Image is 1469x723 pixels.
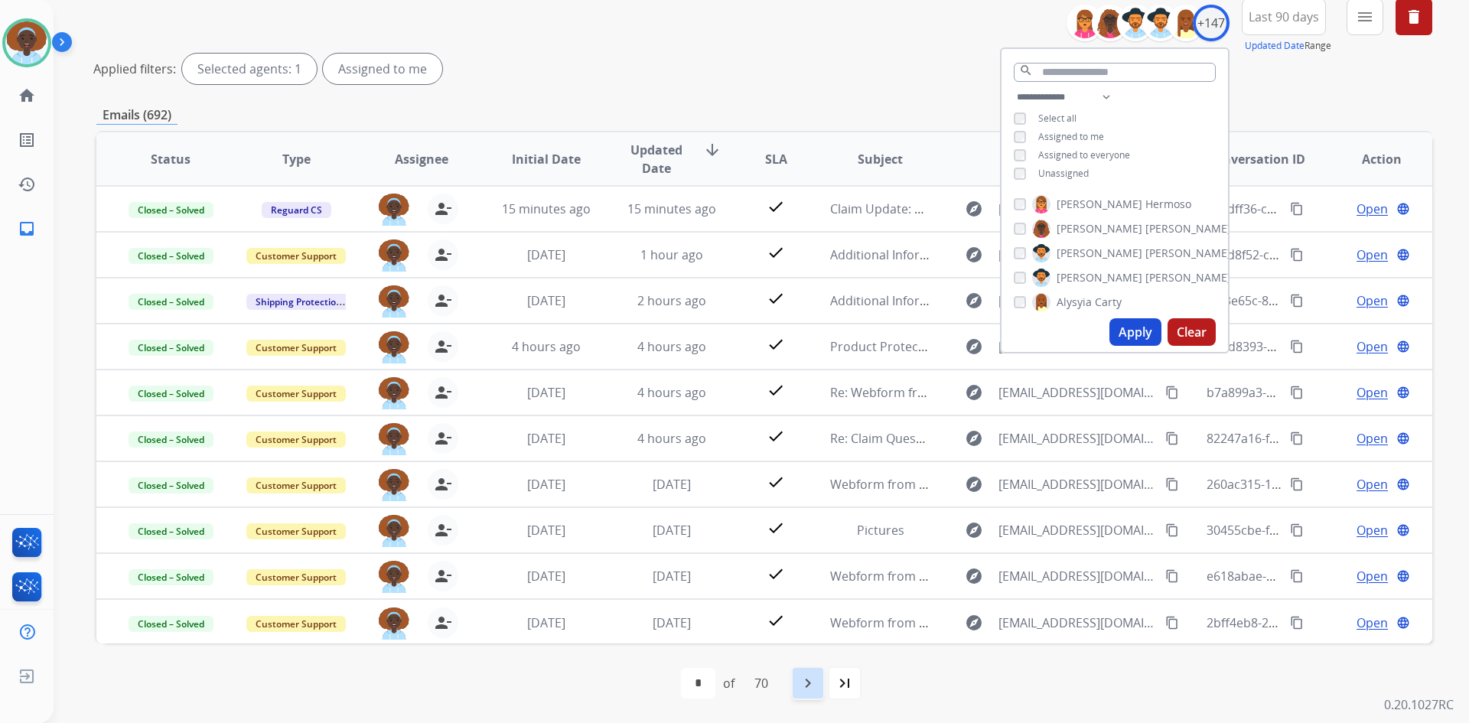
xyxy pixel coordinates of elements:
[858,150,903,168] span: Subject
[1057,197,1142,212] span: [PERSON_NAME]
[434,614,452,632] mat-icon: person_remove
[767,519,785,537] mat-icon: check
[742,668,780,699] div: 70
[1193,5,1230,41] div: +147
[1165,432,1179,445] mat-icon: content_copy
[1207,568,1445,585] span: e618abae-42db-4bf0-a5b1-10cb67adb2eb
[1165,569,1179,583] mat-icon: content_copy
[965,383,983,402] mat-icon: explore
[129,202,213,218] span: Closed – Solved
[434,200,452,218] mat-icon: person_remove
[434,291,452,310] mat-icon: person_remove
[93,60,176,78] p: Applied filters:
[129,248,213,264] span: Closed – Solved
[1165,477,1179,491] mat-icon: content_copy
[998,200,1156,218] span: [EMAIL_ADDRESS][DOMAIN_NAME]
[1356,8,1374,26] mat-icon: menu
[653,614,691,631] span: [DATE]
[830,246,961,263] span: Additional Information
[830,292,961,309] span: Additional Information
[379,561,409,593] img: agent-avatar
[1396,202,1410,216] mat-icon: language
[1145,246,1231,261] span: [PERSON_NAME]
[965,429,983,448] mat-icon: explore
[965,291,983,310] mat-icon: explore
[434,567,452,585] mat-icon: person_remove
[1396,340,1410,353] mat-icon: language
[1038,167,1089,180] span: Unassigned
[1038,130,1104,143] span: Assigned to me
[723,674,734,692] div: of
[998,337,1156,356] span: [EMAIL_ADDRESS][DOMAIN_NAME]
[765,150,787,168] span: SLA
[434,521,452,539] mat-icon: person_remove
[998,614,1156,632] span: [EMAIL_ADDRESS][DOMAIN_NAME]
[379,515,409,547] img: agent-avatar
[767,335,785,353] mat-icon: check
[1290,340,1304,353] mat-icon: content_copy
[830,338,988,355] span: Product Protection Repairs
[1396,294,1410,308] mat-icon: language
[1357,291,1388,310] span: Open
[129,340,213,356] span: Closed – Solved
[527,430,565,447] span: [DATE]
[129,523,213,539] span: Closed – Solved
[246,248,346,264] span: Customer Support
[1357,429,1388,448] span: Open
[767,473,785,491] mat-icon: check
[965,200,983,218] mat-icon: explore
[767,427,785,445] mat-icon: check
[129,477,213,493] span: Closed – Solved
[653,522,691,539] span: [DATE]
[1145,221,1231,236] span: [PERSON_NAME]
[998,567,1156,585] span: [EMAIL_ADDRESS][DOMAIN_NAME]
[1307,132,1432,186] th: Action
[1290,432,1304,445] mat-icon: content_copy
[767,611,785,630] mat-icon: check
[1109,318,1161,346] button: Apply
[282,150,311,168] span: Type
[151,150,191,168] span: Status
[1396,432,1410,445] mat-icon: language
[1145,197,1191,212] span: Hermoso
[1357,521,1388,539] span: Open
[857,522,904,539] span: Pictures
[1207,476,1438,493] span: 260ac315-1a47-4cc5-a796-8773c39c8318
[129,294,213,310] span: Closed – Solved
[527,522,565,539] span: [DATE]
[830,614,1177,631] span: Webform from [EMAIL_ADDRESS][DOMAIN_NAME] on [DATE]
[1165,616,1179,630] mat-icon: content_copy
[1396,248,1410,262] mat-icon: language
[767,197,785,216] mat-icon: check
[637,338,706,355] span: 4 hours ago
[434,429,452,448] mat-icon: person_remove
[965,614,983,632] mat-icon: explore
[379,331,409,363] img: agent-avatar
[998,246,1156,264] span: [EMAIL_ADDRESS][DOMAIN_NAME]
[830,200,1054,217] span: Claim Update: Parts ordered for repair
[1165,523,1179,537] mat-icon: content_copy
[527,292,565,309] span: [DATE]
[1396,569,1410,583] mat-icon: language
[129,569,213,585] span: Closed – Solved
[246,477,346,493] span: Customer Support
[246,340,346,356] span: Customer Support
[627,200,716,217] span: 15 minutes ago
[1290,569,1304,583] mat-icon: content_copy
[1249,14,1319,20] span: Last 90 days
[1357,200,1388,218] span: Open
[182,54,317,84] div: Selected agents: 1
[965,337,983,356] mat-icon: explore
[1290,523,1304,537] mat-icon: content_copy
[1290,248,1304,262] mat-icon: content_copy
[1405,8,1423,26] mat-icon: delete
[96,106,178,125] p: Emails (692)
[1207,384,1438,401] span: b7a899a3-afb2-49ed-95d9-55df605adef6
[1357,567,1388,585] span: Open
[1207,150,1305,168] span: Conversation ID
[527,568,565,585] span: [DATE]
[1357,246,1388,264] span: Open
[323,54,442,84] div: Assigned to me
[640,246,703,263] span: 1 hour ago
[512,150,581,168] span: Initial Date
